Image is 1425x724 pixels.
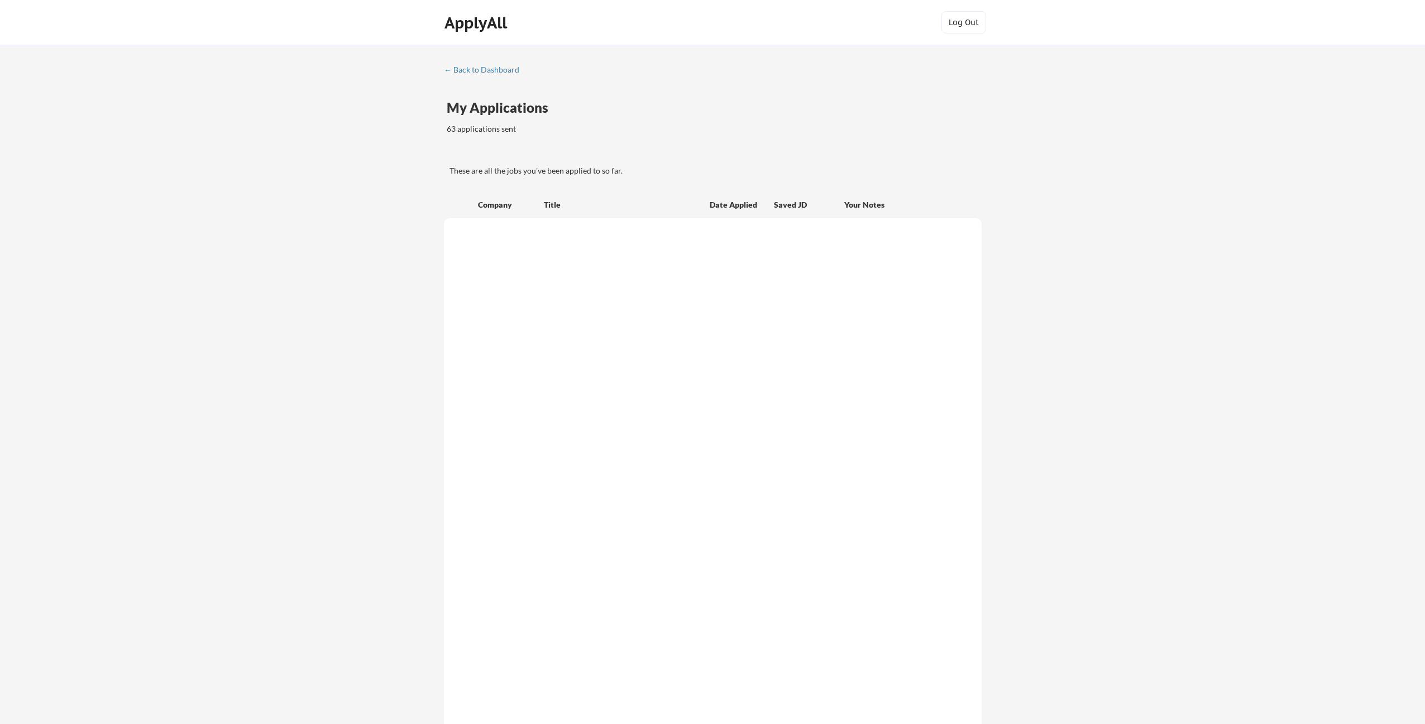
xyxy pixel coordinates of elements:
[447,101,557,114] div: My Applications
[450,165,982,176] div: These are all the jobs you've been applied to so far.
[774,194,844,214] div: Saved JD
[447,123,663,135] div: 63 applications sent
[941,11,986,33] button: Log Out
[544,199,699,210] div: Title
[444,65,528,76] a: ← Back to Dashboard
[444,66,528,74] div: ← Back to Dashboard
[444,13,510,32] div: ApplyAll
[478,199,534,210] div: Company
[528,143,610,155] div: These are job applications we think you'd be a good fit for, but couldn't apply you to automatica...
[844,199,972,210] div: Your Notes
[447,143,519,155] div: These are all the jobs you've been applied to so far.
[710,199,759,210] div: Date Applied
